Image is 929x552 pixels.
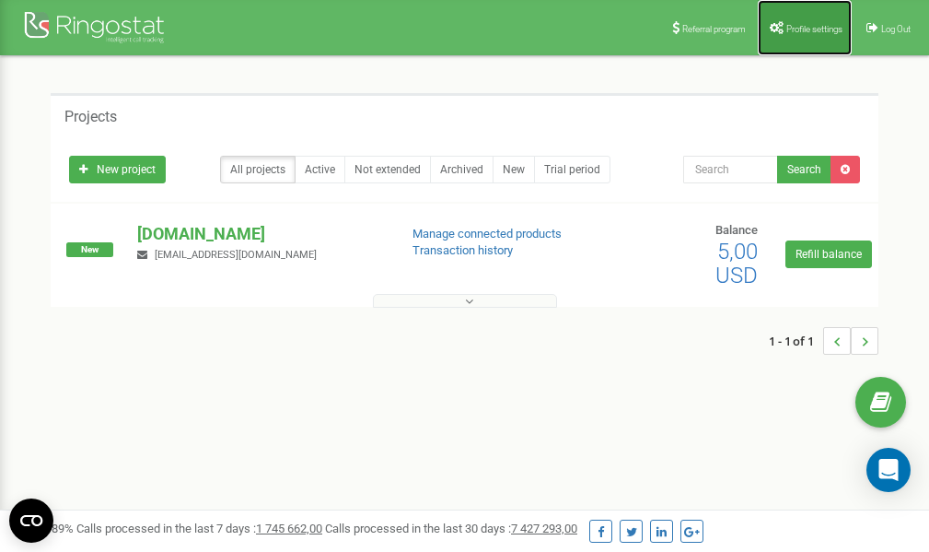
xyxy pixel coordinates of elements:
[137,222,382,246] p: [DOMAIN_NAME]
[412,227,562,241] a: Manage connected products
[69,156,166,183] a: New project
[9,499,53,543] button: Open CMP widget
[295,156,345,183] a: Active
[511,522,577,535] u: 7 427 293,00
[785,241,872,268] a: Refill balance
[682,24,746,34] span: Referral program
[220,156,296,183] a: All projects
[683,156,778,183] input: Search
[715,239,758,288] span: 5,00 USD
[430,156,494,183] a: Archived
[786,24,842,34] span: Profile settings
[881,24,911,34] span: Log Out
[344,156,431,183] a: Not extended
[66,242,113,257] span: New
[866,448,911,492] div: Open Intercom Messenger
[325,522,577,535] span: Calls processed in the last 30 days :
[493,156,535,183] a: New
[155,249,317,261] span: [EMAIL_ADDRESS][DOMAIN_NAME]
[534,156,610,183] a: Trial period
[76,522,322,535] span: Calls processed in the last 7 days :
[715,223,758,237] span: Balance
[64,109,117,125] h5: Projects
[777,156,831,183] button: Search
[769,309,878,373] nav: ...
[256,522,322,535] u: 1 745 662,00
[769,327,823,355] span: 1 - 1 of 1
[412,243,513,257] a: Transaction history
